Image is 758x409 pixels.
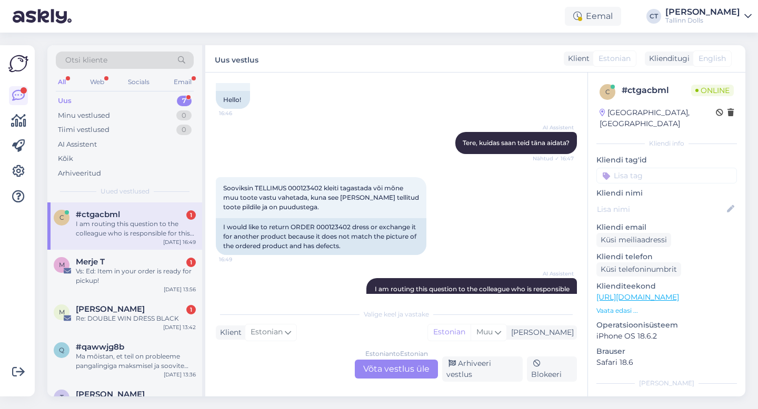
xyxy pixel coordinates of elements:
p: Vaata edasi ... [596,306,737,315]
div: Arhiveeri vestlus [442,356,523,382]
span: #ctgacbml [76,210,120,219]
p: Kliendi nimi [596,188,737,199]
span: 16:49 [219,255,258,263]
div: 0 [176,110,192,121]
span: Sooviksin TELLIMUS 000123402 kleiti tagastada või mõne muu toote vastu vahetada, kuna see [PERSON... [223,184,421,211]
div: Blokeeri [527,356,577,382]
div: 1 [186,305,196,314]
span: T [60,393,64,401]
div: 1 [186,258,196,267]
p: Kliendi tag'id [596,155,737,166]
div: I would like to return ORDER 000123402 dress or exchange it for another product because it does n... [216,218,426,255]
div: I am routing this question to the colleague who is responsible for this topic. The reply might ta... [76,219,196,238]
label: Uus vestlus [215,52,258,66]
div: [DATE] 16:49 [163,238,196,246]
a: [URL][DOMAIN_NAME] [596,292,679,302]
p: Klienditeekond [596,281,737,292]
div: [DATE] 13:56 [164,285,196,293]
span: AI Assistent [534,270,574,278]
span: M [59,261,65,269]
div: 0 [176,125,192,135]
div: Email [172,75,194,89]
span: Tere, kuidas saan teid täna aidata? [463,139,570,147]
div: Re: DOUBLE WIN DRESS BLACK [76,314,196,323]
input: Lisa nimi [597,203,725,215]
div: [PERSON_NAME] [665,8,740,16]
p: Märkmed [596,394,737,405]
div: Tallinn Dolls [665,16,740,25]
p: iPhone OS 18.6.2 [596,331,737,342]
a: [PERSON_NAME]Tallinn Dolls [665,8,752,25]
span: #qawwjg8b [76,342,124,352]
div: Web [88,75,106,89]
p: Safari 18.6 [596,357,737,368]
div: Küsi meiliaadressi [596,233,671,247]
div: Uus [58,96,72,106]
span: c [59,213,64,221]
span: AI Assistent [534,124,574,131]
div: 1 [186,210,196,220]
div: CT [646,9,661,24]
div: [DATE] 13:36 [164,371,196,379]
div: Minu vestlused [58,110,110,121]
span: Uued vestlused [101,187,149,196]
div: Eemal [565,7,621,26]
div: AI Assistent [58,139,97,150]
div: [PERSON_NAME] [596,379,737,388]
div: # ctgacbml [622,84,691,97]
div: 7 [177,96,192,106]
div: Arhiveeritud [58,168,101,179]
span: Estonian [251,326,283,338]
div: Estonian to Estonian [365,349,428,359]
span: Margery Kihho [76,304,145,314]
div: Hello! [216,91,250,109]
div: [DATE] 13:42 [163,323,196,331]
span: q [59,346,64,354]
span: M [59,308,65,316]
span: 16:46 [219,109,258,117]
div: Vs: Ed: Item in your order is ready for pickup! [76,267,196,285]
p: Brauser [596,346,737,357]
span: Estonian [599,53,631,64]
div: Küsi telefoninumbrit [596,262,681,277]
div: Võta vestlus üle [355,360,438,379]
div: Kliendi info [596,139,737,148]
img: Askly Logo [8,54,28,74]
div: Klient [564,53,590,64]
span: English [699,53,726,64]
span: Nähtud ✓ 16:47 [533,155,574,162]
div: Klient [216,327,242,338]
div: Klienditugi [645,53,690,64]
input: Lisa tag [596,168,737,183]
span: Muu [476,327,493,336]
span: Otsi kliente [65,55,107,66]
div: Socials [126,75,152,89]
div: Estonian [428,324,471,340]
p: Kliendi telefon [596,251,737,262]
p: Kliendi email [596,222,737,233]
span: Tiina Heil [76,390,145,399]
p: Operatsioonisüsteem [596,320,737,331]
span: Online [691,85,734,96]
div: [GEOGRAPHIC_DATA], [GEOGRAPHIC_DATA] [600,107,716,129]
span: c [605,88,610,96]
div: All [56,75,68,89]
div: [PERSON_NAME] [507,327,574,338]
div: Ma mõistan, et teil on probleeme pangalingiga maksmisel ja soovite teada, kas arve alusel on võim... [76,352,196,371]
div: Tiimi vestlused [58,125,109,135]
div: Valige keel ja vastake [216,310,577,319]
span: I am routing this question to the colleague who is responsible for this topic. The reply might ta... [375,285,571,312]
div: Kõik [58,154,73,164]
span: Merje T [76,257,105,267]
